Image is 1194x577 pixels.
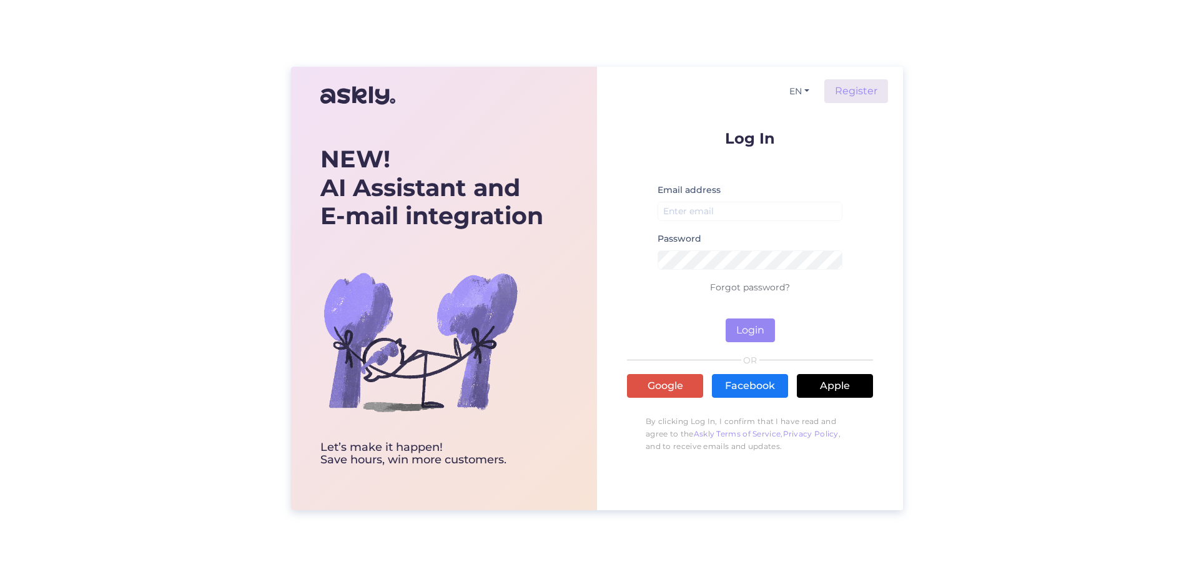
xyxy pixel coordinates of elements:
[824,79,888,103] a: Register
[783,429,839,438] a: Privacy Policy
[712,374,788,398] a: Facebook
[797,374,873,398] a: Apple
[627,374,703,398] a: Google
[658,184,721,197] label: Email address
[658,202,842,221] input: Enter email
[320,242,520,441] img: bg-askly
[741,356,759,365] span: OR
[726,318,775,342] button: Login
[710,282,790,293] a: Forgot password?
[320,81,395,111] img: Askly
[784,82,814,101] button: EN
[320,441,543,466] div: Let’s make it happen! Save hours, win more customers.
[658,232,701,245] label: Password
[694,429,781,438] a: Askly Terms of Service
[627,131,873,146] p: Log In
[627,409,873,459] p: By clicking Log In, I confirm that I have read and agree to the , , and to receive emails and upd...
[320,145,543,230] div: AI Assistant and E-mail integration
[320,144,390,174] b: NEW!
